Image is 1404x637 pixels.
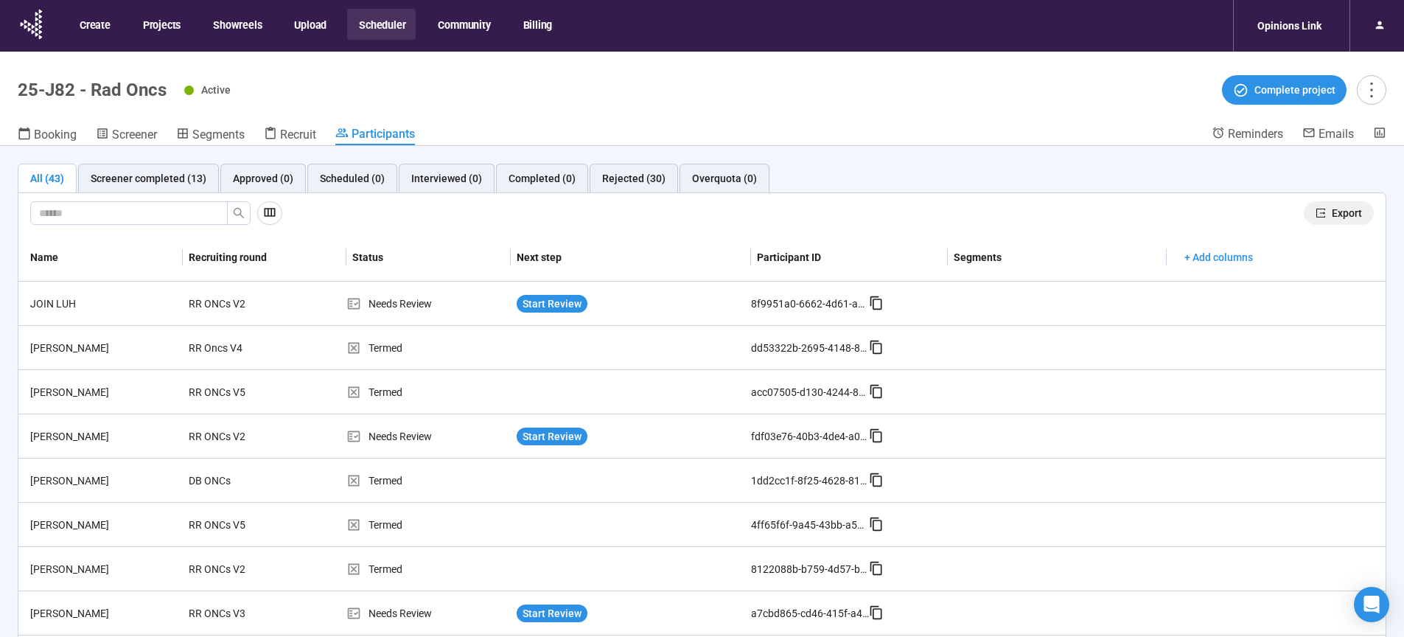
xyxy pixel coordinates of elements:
[346,517,511,533] div: Termed
[233,207,245,219] span: search
[751,340,869,356] div: dd53322b-2695-4148-845c-693e7ece343d
[183,511,293,539] div: RR ONCs V5
[201,84,231,96] span: Active
[1222,75,1347,105] button: Complete project
[24,473,183,489] div: [PERSON_NAME]
[1319,127,1354,141] span: Emails
[183,555,293,583] div: RR ONCs V2
[751,234,948,282] th: Participant ID
[192,128,245,142] span: Segments
[346,561,511,577] div: Termed
[24,517,183,533] div: [PERSON_NAME]
[346,384,511,400] div: Termed
[1361,80,1381,100] span: more
[1302,126,1354,144] a: Emails
[346,296,511,312] div: Needs Review
[346,473,511,489] div: Termed
[523,605,581,622] span: Start Review
[1184,249,1253,265] span: + Add columns
[24,605,183,622] div: [PERSON_NAME]
[131,9,191,40] button: Projects
[91,170,206,187] div: Screener completed (13)
[1212,126,1283,144] a: Reminders
[183,599,293,627] div: RR ONCs V3
[751,296,869,312] div: 8f9951a0-6662-4d61-a022-af79fbe32ddd
[183,290,293,318] div: RR ONCs V2
[233,170,293,187] div: Approved (0)
[1354,587,1389,622] div: Open Intercom Messenger
[1332,205,1362,221] span: Export
[24,384,183,400] div: [PERSON_NAME]
[24,340,183,356] div: [PERSON_NAME]
[751,473,869,489] div: 1dd2cc1f-8f25-4628-81df-ebce593d9dc4
[335,126,415,145] a: Participants
[347,9,416,40] button: Scheduler
[346,234,511,282] th: Status
[523,296,581,312] span: Start Review
[511,234,751,282] th: Next step
[692,170,757,187] div: Overquota (0)
[751,428,869,445] div: fdf03e76-40b3-4de4-a0c8-1a2456ba1b19
[18,234,183,282] th: Name
[411,170,482,187] div: Interviewed (0)
[602,170,666,187] div: Rejected (30)
[24,561,183,577] div: [PERSON_NAME]
[34,128,77,142] span: Booking
[352,127,415,141] span: Participants
[282,9,337,40] button: Upload
[183,334,293,362] div: RR Oncs V4
[426,9,500,40] button: Community
[751,384,869,400] div: acc07505-d130-4244-8c3a-23491c2f1a52
[183,378,293,406] div: RR ONCs V5
[183,422,293,450] div: RR ONCs V2
[517,428,587,445] button: Start Review
[320,170,385,187] div: Scheduled (0)
[30,170,64,187] div: All (43)
[201,9,272,40] button: Showreels
[751,517,869,533] div: 4ff65f6f-9a45-43bb-a5a8-4f928062d649
[751,561,869,577] div: 8122088b-b759-4d57-b797-8c935c06748e
[227,201,251,225] button: search
[183,234,347,282] th: Recruiting round
[1228,127,1283,141] span: Reminders
[523,428,581,445] span: Start Review
[18,80,167,100] h1: 25-J82 - Rad Oncs
[1357,75,1386,105] button: more
[68,9,121,40] button: Create
[1304,201,1374,225] button: exportExport
[517,295,587,313] button: Start Review
[346,428,511,445] div: Needs Review
[280,128,316,142] span: Recruit
[176,126,245,145] a: Segments
[948,234,1167,282] th: Segments
[511,9,563,40] button: Billing
[1254,82,1335,98] span: Complete project
[183,467,293,495] div: DB ONCs
[751,605,869,622] div: a7cbd865-cd46-415f-a4df-c1a305a00e7d
[112,128,157,142] span: Screener
[96,126,157,145] a: Screener
[264,126,316,145] a: Recruit
[24,428,183,445] div: [PERSON_NAME]
[1173,246,1265,269] button: + Add columns
[1316,208,1326,218] span: export
[346,605,511,622] div: Needs Review
[517,605,587,622] button: Start Review
[509,170,576,187] div: Completed (0)
[1248,12,1330,40] div: Opinions Link
[24,296,183,312] div: JOIN LUH
[346,340,511,356] div: Termed
[18,126,77,145] a: Booking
